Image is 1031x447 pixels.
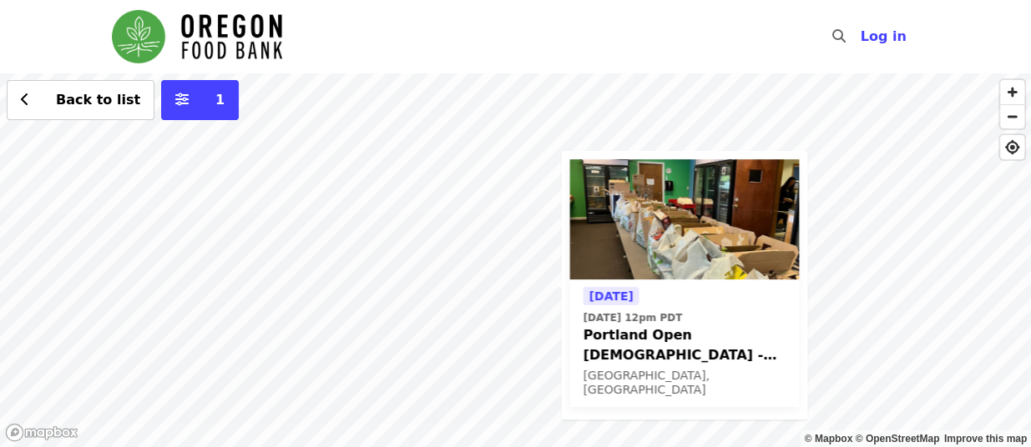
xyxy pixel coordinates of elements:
[569,159,799,279] img: Portland Open Bible - Partner Agency Support (16+) organized by Oregon Food Bank
[831,28,845,44] i: search icon
[860,28,906,44] span: Log in
[1000,104,1024,128] button: Zoom Out
[112,10,282,63] img: Oregon Food Bank - Home
[583,310,682,325] time: [DATE] 12pm PDT
[583,325,786,365] span: Portland Open [DEMOGRAPHIC_DATA] - Partner Agency Support (16+)
[589,289,633,303] span: [DATE]
[1000,135,1024,159] button: Find My Location
[161,80,239,120] button: More filters (1 selected)
[855,433,939,444] a: OpenStreetMap
[175,92,189,108] i: sliders-h icon
[569,159,799,407] a: See details for "Portland Open Bible - Partner Agency Support (16+)"
[56,92,140,108] span: Back to list
[944,433,1027,444] a: Map feedback
[1000,80,1024,104] button: Zoom In
[7,80,154,120] button: Back to list
[805,433,853,444] a: Mapbox
[583,369,786,397] div: [GEOGRAPHIC_DATA], [GEOGRAPHIC_DATA]
[847,20,919,53] button: Log in
[215,92,225,108] span: 1
[21,92,29,108] i: chevron-left icon
[5,423,78,442] a: Mapbox logo
[855,17,868,57] input: Search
